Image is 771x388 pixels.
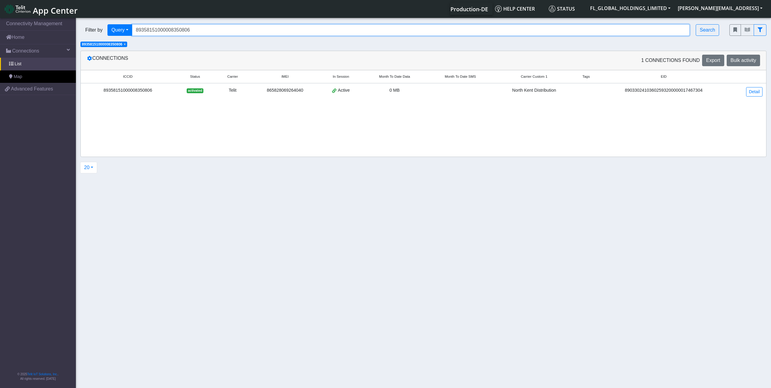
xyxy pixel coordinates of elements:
[521,74,548,79] span: Carrier Custom 1
[497,87,571,94] div: North Kent Distribution
[706,58,720,63] span: Export
[549,5,555,12] img: status.svg
[12,47,39,55] span: Connections
[586,3,674,14] button: FL_GLOBAL_HOLDINGS_LIMITED
[338,87,350,94] span: Active
[33,5,78,16] span: App Center
[227,74,238,79] span: Carrier
[746,87,763,97] a: Detail
[495,5,535,12] span: Help center
[493,3,546,15] a: Help center
[389,88,400,93] span: 0 MB
[333,74,349,79] span: In Session
[445,74,476,79] span: Month To Date SMS
[82,42,122,46] span: 89358151000008350806
[187,88,203,93] span: activated
[702,55,724,66] button: Export
[281,74,289,79] span: IMEI
[5,4,30,14] img: logo-telit-cinterion-gw-new.png
[696,24,719,36] button: Search
[124,43,126,46] button: Close
[132,24,690,36] input: Search...
[450,5,488,13] span: Production-DE
[27,373,58,376] a: Telit IoT Solutions, Inc.
[379,74,410,79] span: Month To Date Data
[11,85,53,93] span: Advanced Features
[80,162,97,173] button: 20
[661,74,667,79] span: EID
[546,3,586,15] a: Status
[641,57,700,64] span: 1 Connections found
[495,5,502,12] img: knowledge.svg
[80,26,107,34] span: Filter by
[14,73,22,80] span: Map
[601,87,727,94] div: 89033024103602593200000017467304
[582,74,590,79] span: Tags
[727,55,760,66] button: Bulk activity
[15,61,21,67] span: List
[729,24,766,36] div: fitlers menu
[124,42,126,46] span: ×
[5,2,77,15] a: App Center
[731,58,756,63] span: Bulk activity
[219,87,246,94] div: Telit
[253,87,316,94] div: 865828069264040
[549,5,575,12] span: Status
[123,74,132,79] span: ICCID
[450,3,488,15] a: Your current platform instance
[674,3,766,14] button: [PERSON_NAME][EMAIL_ADDRESS]
[82,55,423,66] div: Connections
[107,24,132,36] button: Query
[190,74,200,79] span: Status
[84,87,171,94] div: 89358151000008350806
